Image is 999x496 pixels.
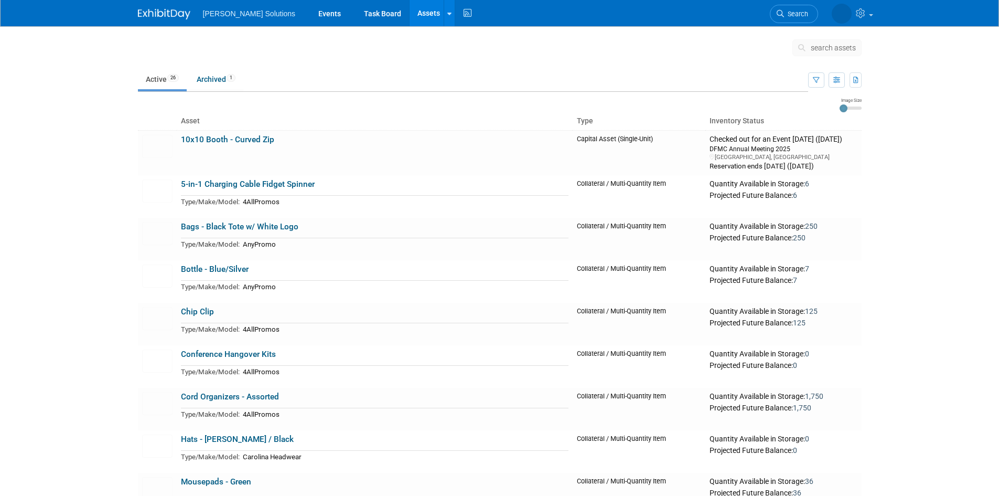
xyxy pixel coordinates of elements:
[710,144,857,153] div: DFMC Annual Meeting 2025
[573,175,705,218] td: Collateral / Multi-Quantity Item
[227,74,235,82] span: 1
[805,392,823,400] span: 1,750
[792,39,862,56] button: search assets
[181,280,240,292] td: Type/Make/Model:
[181,135,274,144] a: 10x10 Booth - Curved Zip
[189,69,243,89] a: Archived1
[710,180,857,189] div: Quantity Available in Storage:
[710,435,857,444] div: Quantity Available in Storage:
[573,218,705,260] td: Collateral / Multi-Quantity Item
[805,265,809,273] span: 7
[770,5,818,23] a: Search
[240,450,569,462] td: Carolina Headwear
[710,359,857,371] div: Projected Future Balance:
[805,350,809,358] span: 0
[181,450,240,462] td: Type/Make/Model:
[805,180,809,188] span: 6
[710,477,857,487] div: Quantity Available in Storage:
[181,222,298,231] a: Bags - Black Tote w/ White Logo
[138,69,187,89] a: Active26
[573,130,705,175] td: Capital Asset (Single-Unit)
[240,323,569,335] td: 4AllPromos
[832,4,852,24] img: Melissa Decker
[240,408,569,420] td: 4AllPromos
[793,319,805,327] span: 125
[181,408,240,420] td: Type/Make/Model:
[793,191,797,199] span: 6
[710,350,857,359] div: Quantity Available in Storage:
[793,404,811,412] span: 1,750
[710,189,857,200] div: Projected Future Balance:
[573,112,705,130] th: Type
[181,365,240,377] td: Type/Make/Model:
[710,274,857,286] div: Projected Future Balance:
[573,303,705,345] td: Collateral / Multi-Quantity Item
[181,435,294,444] a: Hats - [PERSON_NAME] / Black
[573,260,705,303] td: Collateral / Multi-Quantity Item
[167,74,179,82] span: 26
[784,10,808,18] span: Search
[573,430,705,473] td: Collateral / Multi-Quantity Item
[710,316,857,328] div: Projected Future Balance:
[710,222,857,231] div: Quantity Available in Storage:
[181,323,240,335] td: Type/Make/Model:
[805,477,813,486] span: 36
[203,9,296,18] span: [PERSON_NAME] Solutions
[793,276,797,284] span: 7
[710,402,857,413] div: Projected Future Balance:
[710,231,857,243] div: Projected Future Balance:
[240,365,569,377] td: 4AllPromos
[181,265,249,274] a: Bottle - Blue/Silver
[710,392,857,402] div: Quantity Available in Storage:
[710,135,857,144] div: Checked out for an Event [DATE] ([DATE])
[805,435,809,443] span: 0
[181,195,240,207] td: Type/Make/Model:
[138,9,190,19] img: ExhibitDay
[793,234,805,242] span: 250
[805,307,818,315] span: 125
[181,238,240,250] td: Type/Make/Model:
[710,153,857,161] div: [GEOGRAPHIC_DATA], [GEOGRAPHIC_DATA]
[710,161,857,171] div: Reservation ends [DATE] ([DATE])
[573,345,705,388] td: Collateral / Multi-Quantity Item
[177,112,573,130] th: Asset
[240,238,569,250] td: AnyPromo
[240,280,569,292] td: AnyPromo
[240,195,569,207] td: 4AllPromos
[793,446,797,455] span: 0
[793,361,797,370] span: 0
[805,222,818,230] span: 250
[181,350,276,359] a: Conference Hangover Kits
[710,265,857,274] div: Quantity Available in Storage:
[573,388,705,430] td: Collateral / Multi-Quantity Item
[710,444,857,456] div: Projected Future Balance:
[181,392,279,402] a: Cord Organizers - Assorted
[181,307,214,316] a: Chip Clip
[181,477,251,487] a: Mousepads - Green
[710,307,857,316] div: Quantity Available in Storage:
[811,44,856,52] span: search assets
[181,180,315,189] a: 5-in-1 Charging Cable Fidget Spinner
[840,97,862,103] div: Image Size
